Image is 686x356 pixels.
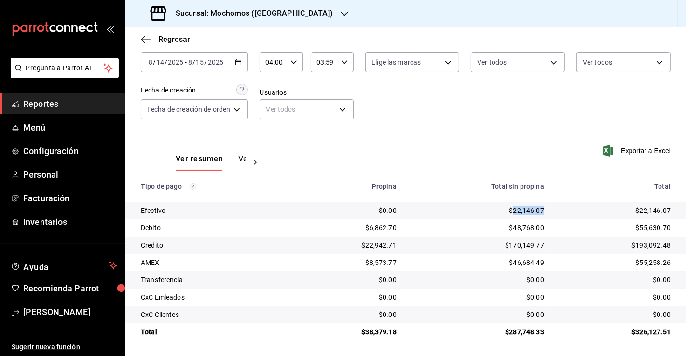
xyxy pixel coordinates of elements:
svg: Los pagos realizados con Pay y otras terminales son montos brutos. [190,183,196,190]
div: $193,092.48 [560,240,671,250]
div: $22,942.71 [303,240,397,250]
div: CxC Clientes [141,310,288,319]
div: Fecha de creación [141,85,196,95]
div: Debito [141,223,288,233]
div: Total sin propina [412,183,544,190]
span: [PERSON_NAME] [23,305,117,318]
h3: Sucursal: Mochomos ([GEOGRAPHIC_DATA]) [168,8,333,19]
span: Elige las marcas [371,57,421,67]
span: Ver todos [477,57,507,67]
div: $170,149.77 [412,240,544,250]
span: / [192,58,195,66]
span: Pregunta a Parrot AI [26,63,104,73]
div: Propina [303,183,397,190]
div: CxC Emleados [141,292,288,302]
button: Ver pagos [238,154,274,171]
div: $0.00 [560,275,671,285]
div: $0.00 [303,310,397,319]
span: / [153,58,156,66]
div: $38,379.18 [303,327,397,337]
span: Fecha de creación de orden [147,105,230,114]
span: / [205,58,207,66]
div: $326,127.51 [560,327,671,337]
div: Transferencia [141,275,288,285]
span: / [165,58,167,66]
span: Ayuda [23,260,105,271]
div: $55,630.70 [560,223,671,233]
input: ---- [167,58,184,66]
div: $0.00 [560,292,671,302]
div: $0.00 [412,292,544,302]
input: -- [156,58,165,66]
div: $22,146.07 [560,206,671,215]
span: Regresar [158,35,190,44]
div: Credito [141,240,288,250]
span: Facturación [23,192,117,205]
span: Menú [23,121,117,134]
div: $22,146.07 [412,206,544,215]
div: Efectivo [141,206,288,215]
span: Configuración [23,145,117,158]
span: Sugerir nueva función [12,342,117,352]
button: Exportar a Excel [604,145,671,157]
span: Ver todos [583,57,612,67]
div: $0.00 [303,292,397,302]
div: $6,862.70 [303,223,397,233]
div: $8,573.77 [303,258,397,267]
div: $0.00 [412,310,544,319]
button: Regresar [141,35,190,44]
div: $46,684.49 [412,258,544,267]
div: Total [560,183,671,190]
input: -- [188,58,192,66]
div: $0.00 [412,275,544,285]
span: Personal [23,168,117,181]
input: -- [148,58,153,66]
div: $0.00 [560,310,671,319]
span: Recomienda Parrot [23,282,117,295]
div: $55,258.26 [560,258,671,267]
div: Total [141,327,288,337]
span: - [185,58,187,66]
a: Pregunta a Parrot AI [7,70,119,80]
input: -- [196,58,205,66]
div: Tipo de pago [141,183,288,190]
div: $48,768.00 [412,223,544,233]
input: ---- [207,58,224,66]
span: Inventarios [23,215,117,228]
div: $0.00 [303,206,397,215]
button: open_drawer_menu [106,25,114,33]
div: $0.00 [303,275,397,285]
div: navigation tabs [176,154,246,171]
div: AMEX [141,258,288,267]
button: Ver resumen [176,154,223,171]
label: Usuarios [260,90,354,96]
button: Pregunta a Parrot AI [11,58,119,78]
div: Ver todos [260,99,354,119]
span: Reportes [23,97,117,110]
div: $287,748.33 [412,327,544,337]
